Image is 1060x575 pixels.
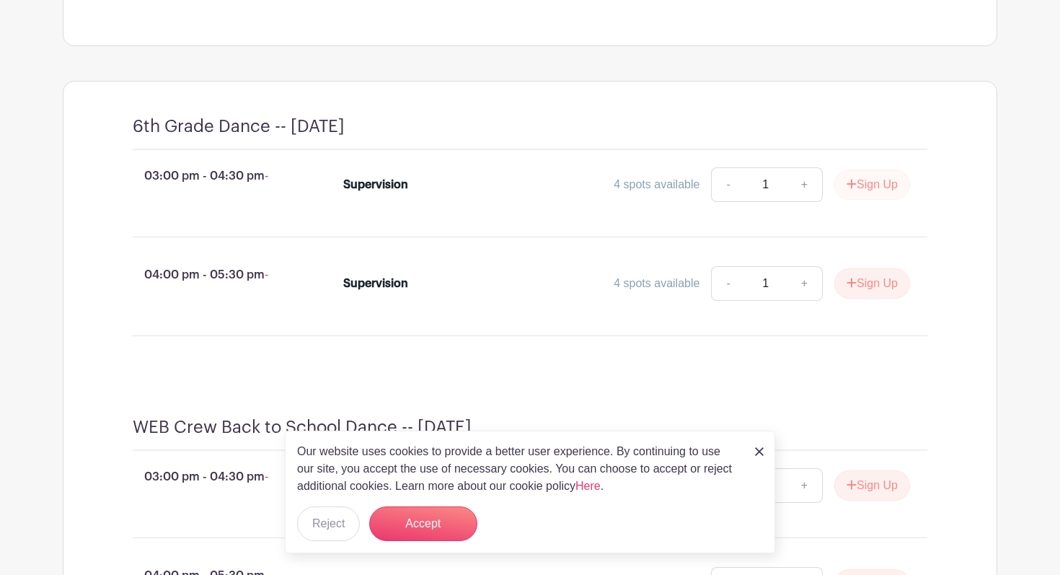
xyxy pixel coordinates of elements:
[834,170,910,200] button: Sign Up
[110,462,320,491] p: 03:00 pm - 04:30 pm
[787,468,823,503] a: +
[369,506,477,541] button: Accept
[711,167,744,202] a: -
[834,268,910,299] button: Sign Up
[110,260,320,289] p: 04:00 pm - 05:30 pm
[755,447,764,456] img: close_button-5f87c8562297e5c2d7936805f587ecaba9071eb48480494691a3f1689db116b3.svg
[297,443,740,495] p: Our website uses cookies to provide a better user experience. By continuing to use our site, you ...
[711,266,744,301] a: -
[575,480,601,492] a: Here
[614,176,699,193] div: 4 spots available
[787,167,823,202] a: +
[133,116,345,137] h4: 6th Grade Dance -- [DATE]
[133,417,472,438] h4: WEB Crew Back to School Dance -- [DATE]
[834,470,910,501] button: Sign Up
[787,266,823,301] a: +
[265,170,268,182] span: -
[110,162,320,190] p: 03:00 pm - 04:30 pm
[297,506,360,541] button: Reject
[614,275,699,292] div: 4 spots available
[343,176,408,193] div: Supervision
[265,470,268,483] span: -
[343,275,408,292] div: Supervision
[265,268,268,281] span: -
